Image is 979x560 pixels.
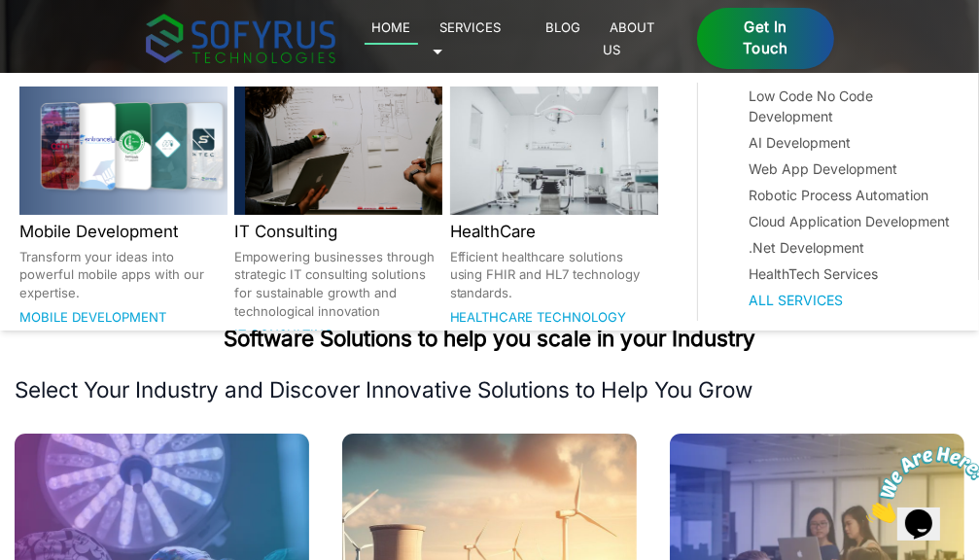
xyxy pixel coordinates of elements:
img: sofyrus [146,14,335,63]
a: Mobile Development [19,309,166,325]
a: Services 🞃 [433,16,502,60]
h2: IT Consulting [234,219,442,244]
h2: Mobile Development [19,219,227,244]
a: HealthTech Services [750,263,953,284]
a: Blog [539,16,588,39]
a: Web App Development [750,158,953,179]
h2: Software Solutions to help you scale in your Industry [15,324,964,353]
p: Empowering businesses through strategic IT consulting solutions for sustainable growth and techno... [234,248,442,321]
p: Select Your Industry and Discover Innovative Solutions to Help You Grow [15,375,964,404]
a: IT Consulting [234,327,333,342]
a: Robotic Process Automation [750,185,953,205]
a: Healthcare Technology Consulting [450,309,627,347]
a: Low Code No Code Development [750,86,953,126]
h2: HealthCare [450,219,658,244]
iframe: chat widget [858,438,979,531]
a: Get in Touch [697,8,833,70]
a: All Services [750,290,953,310]
p: Efficient healthcare solutions using FHIR and HL7 technology standards. [450,248,658,302]
a: About Us [603,16,655,60]
a: .Net Development [750,237,953,258]
img: Chat attention grabber [8,8,128,85]
a: Home [365,16,418,45]
p: Transform your ideas into powerful mobile apps with our expertise. [19,248,227,302]
a: AI Development [750,132,953,153]
a: Cloud Application Development [750,211,953,231]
